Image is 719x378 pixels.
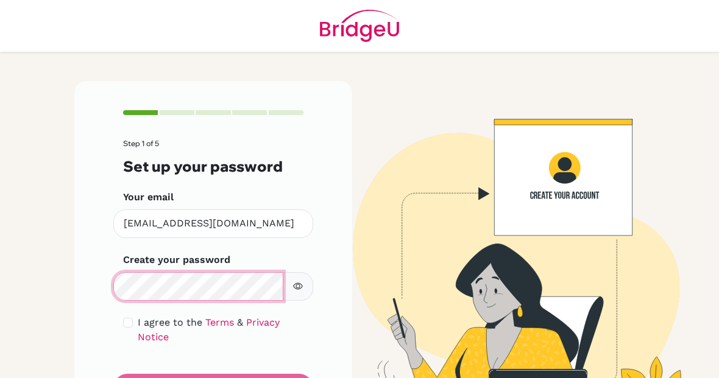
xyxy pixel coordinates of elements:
input: Insert your email* [113,209,313,238]
h3: Set up your password [123,158,303,175]
a: Terms [205,317,234,328]
span: & [237,317,243,328]
label: Create your password [123,253,230,267]
span: I agree to the [138,317,202,328]
a: Privacy Notice [138,317,280,343]
label: Your email [123,190,174,205]
span: Step 1 of 5 [123,139,159,148]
